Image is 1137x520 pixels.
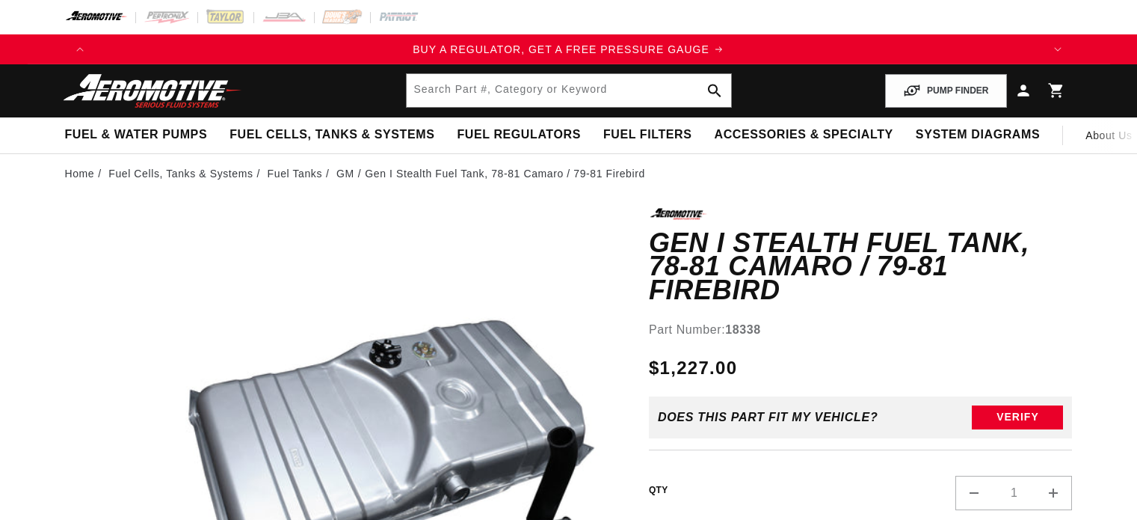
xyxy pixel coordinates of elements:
button: search button [698,74,731,107]
div: Part Number: [649,320,1073,340]
img: Aeromotive [59,73,246,108]
nav: breadcrumbs [65,165,1073,182]
a: BUY A REGULATOR, GET A FREE PRESSURE GAUGE [95,41,1043,58]
button: Verify [972,406,1063,429]
li: Fuel Cells, Tanks & Systems [108,165,264,182]
li: Gen I Stealth Fuel Tank, 78-81 Camaro / 79-81 Firebird [365,165,645,182]
summary: System Diagrams [905,117,1051,153]
summary: Fuel & Water Pumps [54,117,219,153]
summary: Fuel Filters [592,117,703,153]
button: Translation missing: en.sections.announcements.previous_announcement [65,34,95,64]
span: Fuel Regulators [457,127,580,143]
a: Fuel Tanks [268,165,322,182]
span: Accessories & Specialty [715,127,893,143]
summary: Fuel Regulators [446,117,591,153]
span: Fuel Cells, Tanks & Systems [229,127,434,143]
span: BUY A REGULATOR, GET A FREE PRESSURE GAUGE [413,43,709,55]
a: GM [336,165,354,182]
summary: Fuel Cells, Tanks & Systems [218,117,446,153]
span: System Diagrams [916,127,1040,143]
input: Search by Part Number, Category or Keyword [407,74,731,107]
label: QTY [649,484,668,497]
button: PUMP FINDER [885,74,1006,108]
strong: 18338 [725,323,761,336]
slideshow-component: Translation missing: en.sections.announcements.announcement_bar [28,34,1110,64]
h1: Gen I Stealth Fuel Tank, 78-81 Camaro / 79-81 Firebird [649,231,1073,302]
summary: Accessories & Specialty [703,117,905,153]
a: Home [65,165,95,182]
span: Fuel & Water Pumps [65,127,208,143]
div: Announcement [95,41,1043,58]
div: 1 of 4 [95,41,1043,58]
span: About Us [1085,129,1132,141]
span: Fuel Filters [603,127,692,143]
button: Translation missing: en.sections.announcements.next_announcement [1043,34,1073,64]
div: Does This part fit My vehicle? [658,411,878,424]
span: $1,227.00 [649,355,737,382]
